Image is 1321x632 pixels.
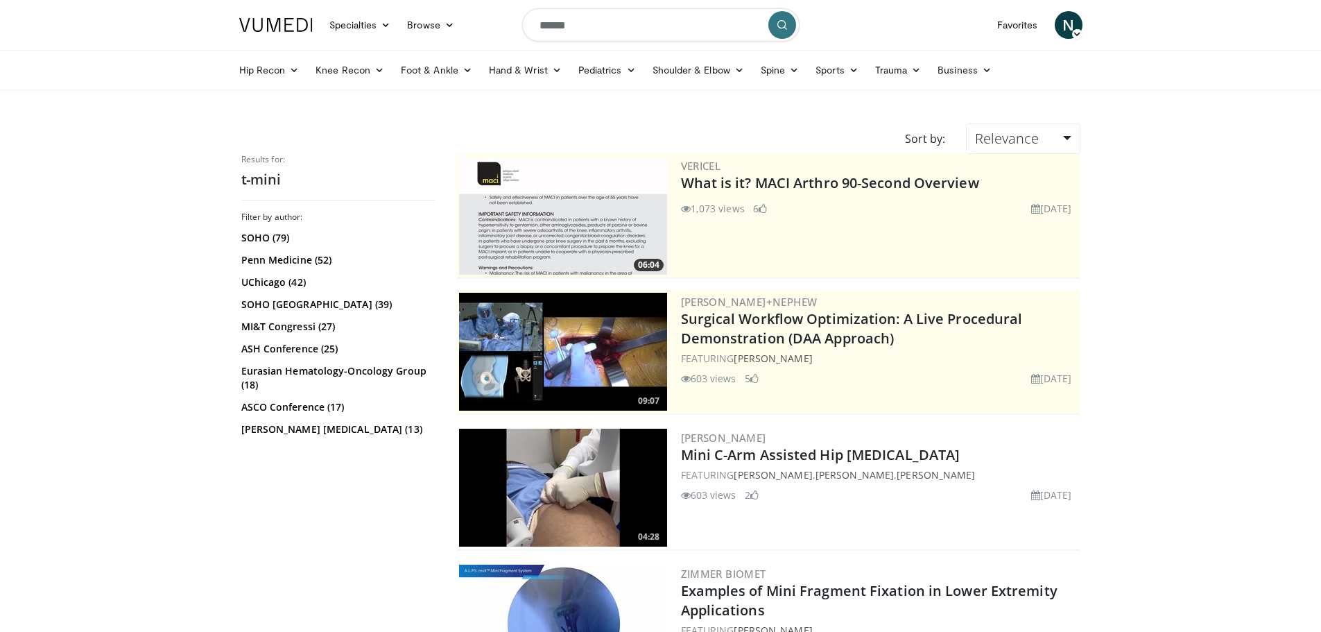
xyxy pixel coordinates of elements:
[1031,201,1072,216] li: [DATE]
[1055,11,1082,39] a: N
[644,56,752,84] a: Shoulder & Elbow
[867,56,930,84] a: Trauma
[459,157,667,275] a: 06:04
[307,56,392,84] a: Knee Recon
[681,173,979,192] a: What is it? MACI Arthro 90-Second Overview
[966,123,1080,154] a: Relevance
[522,8,800,42] input: Search topics, interventions
[231,56,308,84] a: Hip Recon
[241,171,435,189] h2: t-mini
[681,431,766,445] a: [PERSON_NAME]
[1031,371,1072,386] li: [DATE]
[681,581,1057,620] a: Examples of Mini Fragment Fixation in Lower Extremity Applications
[570,56,644,84] a: Pediatrics
[807,56,867,84] a: Sports
[399,11,463,39] a: Browse
[241,422,432,436] a: [PERSON_NAME] [MEDICAL_DATA] (13)
[241,364,432,392] a: Eurasian Hematology-Oncology Group (18)
[681,159,721,173] a: Vericel
[239,18,313,32] img: VuMedi Logo
[459,157,667,275] img: aa6cc8ed-3dbf-4b6a-8d82-4a06f68b6688.300x170_q85_crop-smart_upscale.jpg
[481,56,570,84] a: Hand & Wrist
[681,295,818,309] a: [PERSON_NAME]+Nephew
[459,429,667,547] img: 2e6f5f08-fe54-4631-a6c0-730356497f00.300x170_q85_crop-smart_upscale.jpg
[681,201,745,216] li: 1,073 views
[634,395,664,407] span: 09:07
[392,56,481,84] a: Foot & Ankle
[241,400,432,414] a: ASCO Conference (17)
[1031,488,1072,502] li: [DATE]
[681,351,1078,366] div: FEATURING
[681,309,1023,348] a: Surgical Workflow Optimization: A Live Procedural Demonstration (DAA Approach)
[634,531,664,543] span: 04:28
[681,567,766,581] a: Zimmer Biomet
[929,56,1000,84] a: Business
[459,429,667,547] a: 04:28
[321,11,399,39] a: Specialties
[745,371,759,386] li: 5
[241,212,435,223] h3: Filter by author:
[895,123,956,154] div: Sort by:
[745,488,759,502] li: 2
[681,445,960,464] a: Mini C-Arm Assisted Hip [MEDICAL_DATA]
[681,488,736,502] li: 603 views
[241,275,432,289] a: UChicago (42)
[897,468,975,481] a: [PERSON_NAME]
[241,154,435,165] p: Results for:
[241,231,432,245] a: SOHO (79)
[752,56,807,84] a: Spine
[975,129,1039,148] span: Relevance
[815,468,894,481] a: [PERSON_NAME]
[681,371,736,386] li: 603 views
[734,468,812,481] a: [PERSON_NAME]
[734,352,812,365] a: [PERSON_NAME]
[634,259,664,271] span: 06:04
[989,11,1046,39] a: Favorites
[241,320,432,334] a: MI&T Congressi (27)
[241,342,432,356] a: ASH Conference (25)
[459,293,667,411] a: 09:07
[241,298,432,311] a: SOHO [GEOGRAPHIC_DATA] (39)
[459,293,667,411] img: bcfc90b5-8c69-4b20-afee-af4c0acaf118.300x170_q85_crop-smart_upscale.jpg
[241,253,432,267] a: Penn Medicine (52)
[753,201,767,216] li: 6
[681,468,1078,482] div: FEATURING , ,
